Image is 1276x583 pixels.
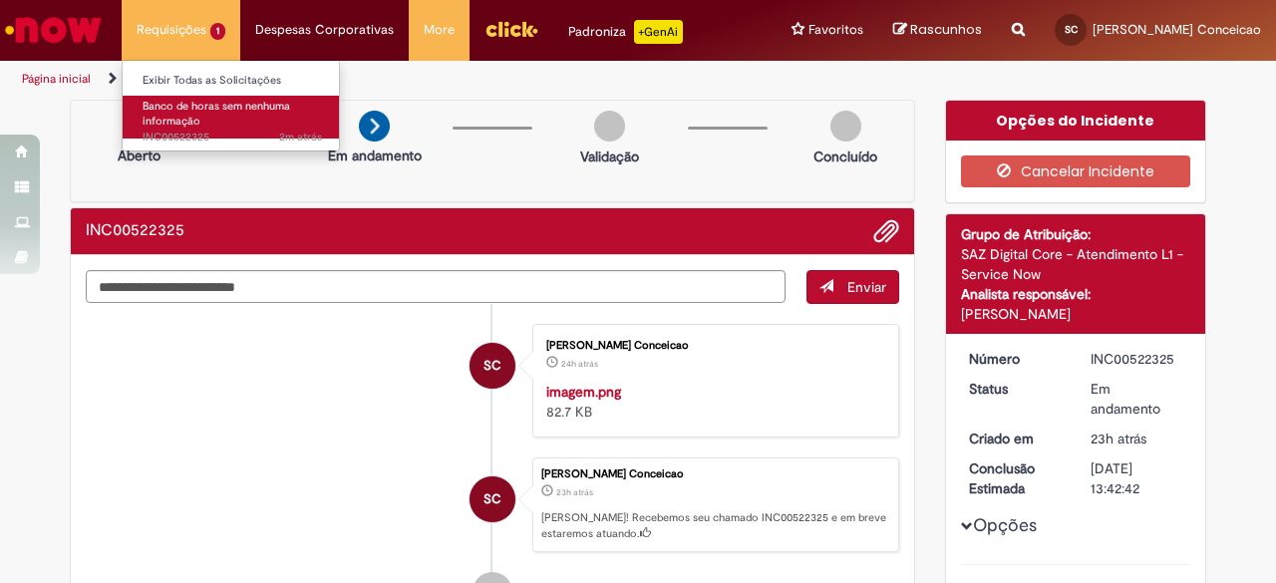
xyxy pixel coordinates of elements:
[1093,21,1261,38] span: [PERSON_NAME] Conceicao
[470,476,515,522] div: Stephanie De Moura Conceicao
[808,20,863,40] span: Favoritos
[279,130,322,145] span: 2m atrás
[1065,23,1078,36] span: SC
[424,20,455,40] span: More
[15,61,835,98] ul: Trilhas de página
[546,340,878,352] div: [PERSON_NAME] Conceicao
[556,486,593,498] time: 27/08/2025 10:42:42
[561,358,598,370] time: 27/08/2025 10:34:40
[1091,458,1183,498] div: [DATE] 13:42:42
[122,60,340,151] ul: Requisições
[279,130,322,145] time: 28/08/2025 10:08:28
[1091,430,1146,447] span: 23h atrás
[359,111,390,142] img: arrow-next.png
[255,20,394,40] span: Despesas Corporativas
[541,510,888,541] p: [PERSON_NAME]! Recebemos seu chamado INC00522325 e em breve estaremos atuando.
[541,468,888,480] div: [PERSON_NAME] Conceicao
[86,270,786,303] textarea: Digite sua mensagem aqui...
[580,146,639,166] p: Validação
[86,457,899,553] li: Stephanie De Moura Conceicao
[1091,379,1183,419] div: Em andamento
[210,23,225,40] span: 1
[470,343,515,389] div: Stephanie De Moura Conceicao
[910,20,982,39] span: Rascunhos
[483,475,501,523] span: SC
[873,218,899,244] button: Adicionar anexos
[847,278,886,296] span: Enviar
[143,99,290,130] span: Banco de horas sem nenhuma informação
[1091,429,1183,448] div: 27/08/2025 10:42:42
[561,358,598,370] span: 24h atrás
[594,111,625,142] img: img-circle-grey.png
[954,429,1077,448] dt: Criado em
[143,130,322,146] span: INC00522325
[954,458,1077,498] dt: Conclusão Estimada
[568,20,683,44] div: Padroniza
[556,486,593,498] span: 23h atrás
[328,146,422,165] p: Em andamento
[546,382,878,422] div: 82.7 KB
[484,14,538,44] img: click_logo_yellow_360x200.png
[813,146,877,166] p: Concluído
[806,270,899,304] button: Enviar
[954,349,1077,369] dt: Número
[830,111,861,142] img: img-circle-grey.png
[2,10,105,50] img: ServiceNow
[22,71,91,87] a: Página inicial
[1091,349,1183,369] div: INC00522325
[123,96,342,139] a: Aberto INC00522325 : Banco de horas sem nenhuma informação
[893,21,982,40] a: Rascunhos
[118,146,160,165] p: Aberto
[961,224,1191,244] div: Grupo de Atribuição:
[946,101,1206,141] div: Opções do Incidente
[123,70,342,92] a: Exibir Todas as Solicitações
[954,379,1077,399] dt: Status
[961,244,1191,284] div: SAZ Digital Core - Atendimento L1 - Service Now
[483,342,501,390] span: SC
[1091,430,1146,447] time: 27/08/2025 10:42:42
[546,383,621,401] a: imagem.png
[961,155,1191,187] button: Cancelar Incidente
[634,20,683,44] p: +GenAi
[961,304,1191,324] div: [PERSON_NAME]
[137,20,206,40] span: Requisições
[961,284,1191,304] div: Analista responsável:
[86,222,184,240] h2: INC00522325 Histórico de tíquete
